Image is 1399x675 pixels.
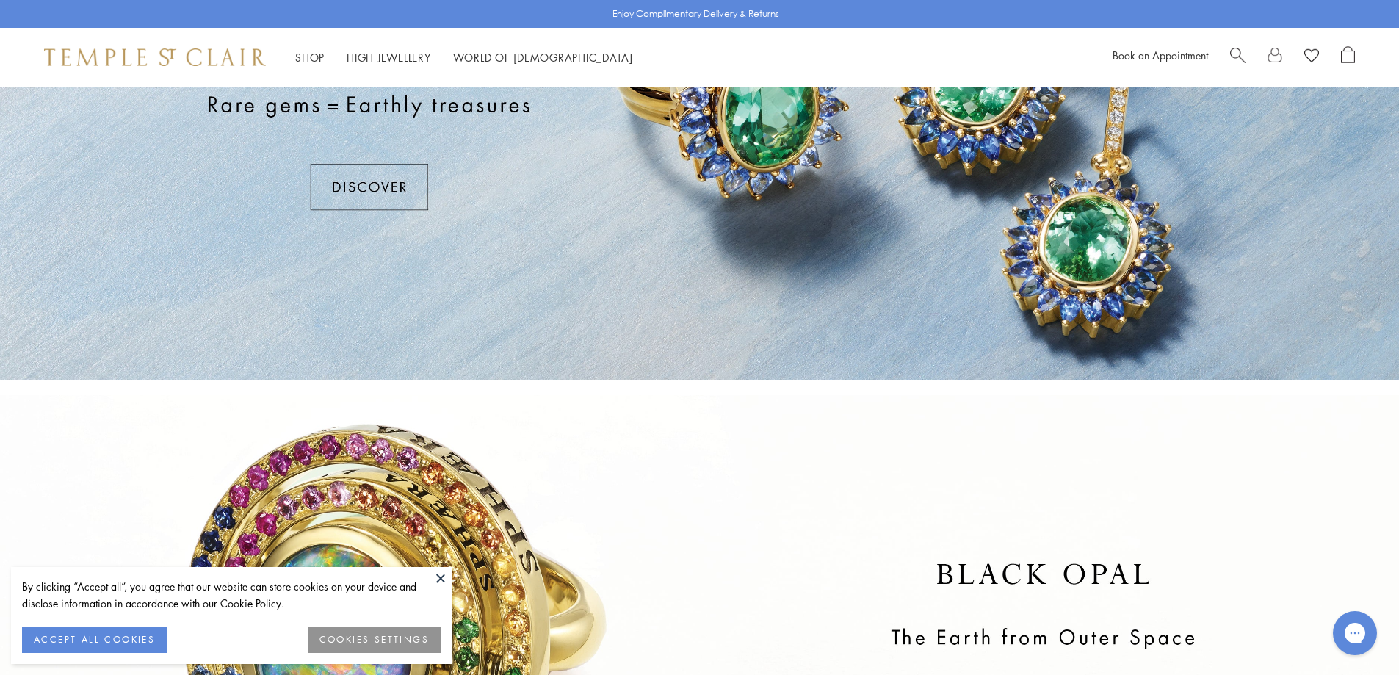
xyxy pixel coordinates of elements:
[1304,46,1319,68] a: View Wishlist
[22,627,167,653] button: ACCEPT ALL COOKIES
[1341,46,1355,68] a: Open Shopping Bag
[453,50,633,65] a: World of [DEMOGRAPHIC_DATA]World of [DEMOGRAPHIC_DATA]
[295,48,633,67] nav: Main navigation
[1230,46,1246,68] a: Search
[347,50,431,65] a: High JewelleryHigh Jewellery
[308,627,441,653] button: COOKIES SETTINGS
[22,578,441,612] div: By clicking “Accept all”, you agree that our website can store cookies on your device and disclos...
[44,48,266,66] img: Temple St. Clair
[1326,606,1384,660] iframe: Gorgias live chat messenger
[1113,48,1208,62] a: Book an Appointment
[612,7,779,21] p: Enjoy Complimentary Delivery & Returns
[295,50,325,65] a: ShopShop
